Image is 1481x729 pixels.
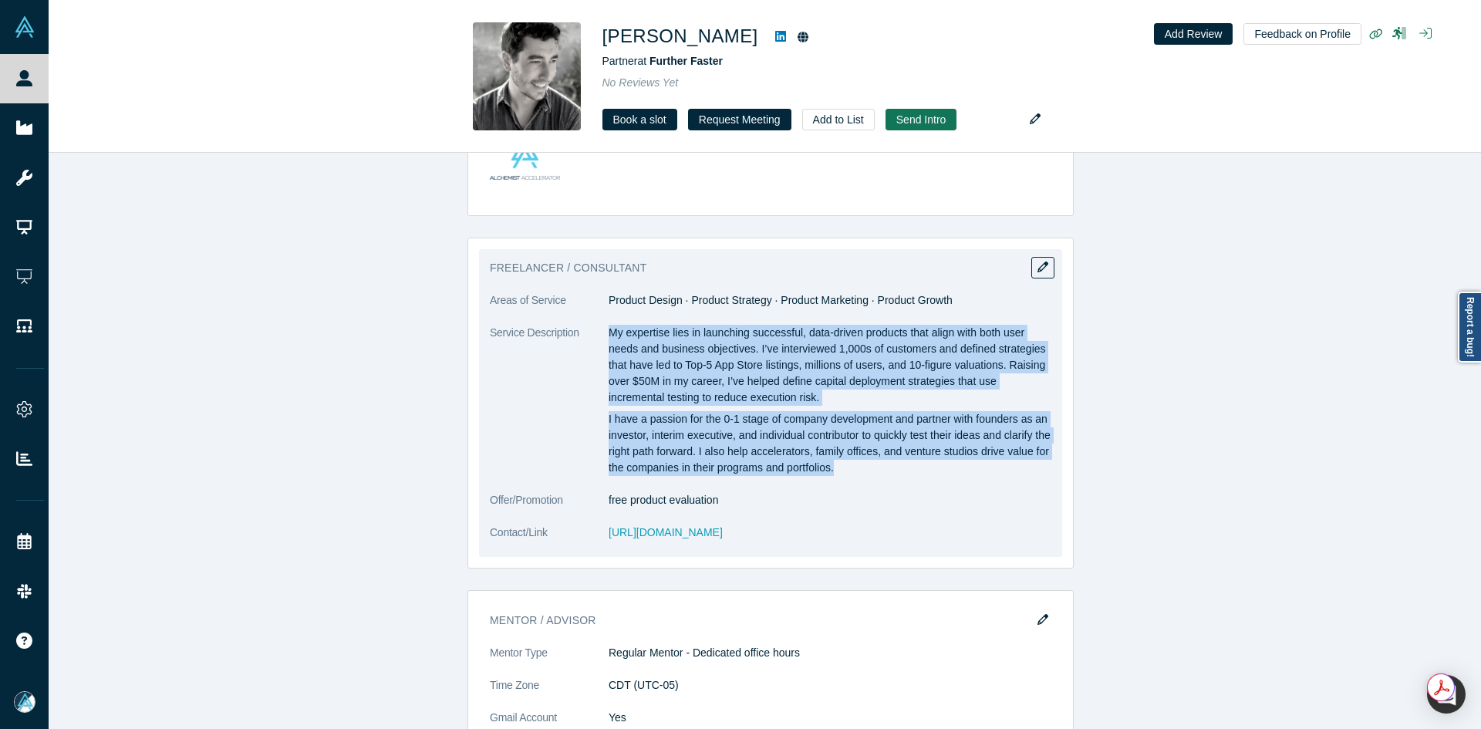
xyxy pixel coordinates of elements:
a: [URL][DOMAIN_NAME] [609,526,723,538]
button: Add to List [802,109,875,130]
button: Add Review [1154,23,1233,45]
span: No Reviews Yet [602,76,679,89]
button: Send Intro [886,109,957,130]
p: I have a passion for the 0-1 stage of company development and partner with founders as an investo... [609,411,1051,476]
dt: Contact/Link [490,525,609,557]
dd: Yes [609,710,1051,726]
div: [DATE] - [DATE] [938,123,1051,194]
button: Feedback on Profile [1243,23,1361,45]
a: Report a bug! [1458,292,1481,363]
img: Nick McEvily's Profile Image [473,22,581,130]
a: Further Faster [649,55,723,67]
dt: Offer/Promotion [490,492,609,525]
dt: Mentor Type [490,645,609,677]
h3: Mentor / Advisor [490,613,1030,629]
a: Book a slot [602,109,677,130]
span: Partner at [602,55,723,67]
dd: CDT (UTC-05) [609,677,1051,694]
img: Alchemist Vault Logo [14,16,35,38]
p: My expertise lies in launching successful, data-driven products that align with both user needs a... [609,325,1051,406]
dd: Product Design · Product Strategy · Product Marketing · Product Growth [609,292,1051,309]
img: Alchemist Accelerator's Logo [490,123,560,194]
dd: free product evaluation [609,492,1051,508]
img: Mia Scott's Account [14,691,35,713]
h1: [PERSON_NAME] [602,22,758,50]
dt: Time Zone [490,677,609,710]
h3: Freelancer / Consultant [490,260,1030,276]
dt: Areas of Service [490,292,609,325]
dd: Regular Mentor - Dedicated office hours [609,645,1051,661]
button: Request Meeting [688,109,791,130]
dt: Service Description [490,325,609,492]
